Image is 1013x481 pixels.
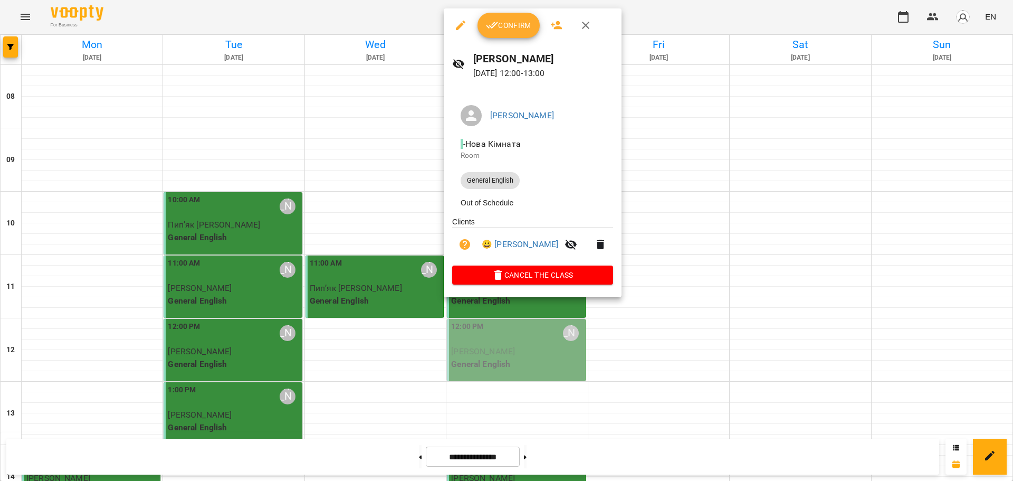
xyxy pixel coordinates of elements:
a: [PERSON_NAME] [490,110,554,120]
ul: Clients [452,216,613,266]
li: Out of Schedule [452,193,613,212]
button: Cancel the class [452,266,613,285]
span: Cancel the class [461,269,605,281]
span: General English [461,176,520,185]
p: Room [461,150,605,161]
h6: [PERSON_NAME] [473,51,613,67]
p: [DATE] 12:00 - 13:00 [473,67,613,80]
a: 😀 [PERSON_NAME] [482,238,558,251]
button: Unpaid. Bill the attendance? [452,232,477,257]
span: - Нова Кімната [461,139,523,149]
button: Confirm [477,13,540,38]
span: Confirm [486,19,531,32]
